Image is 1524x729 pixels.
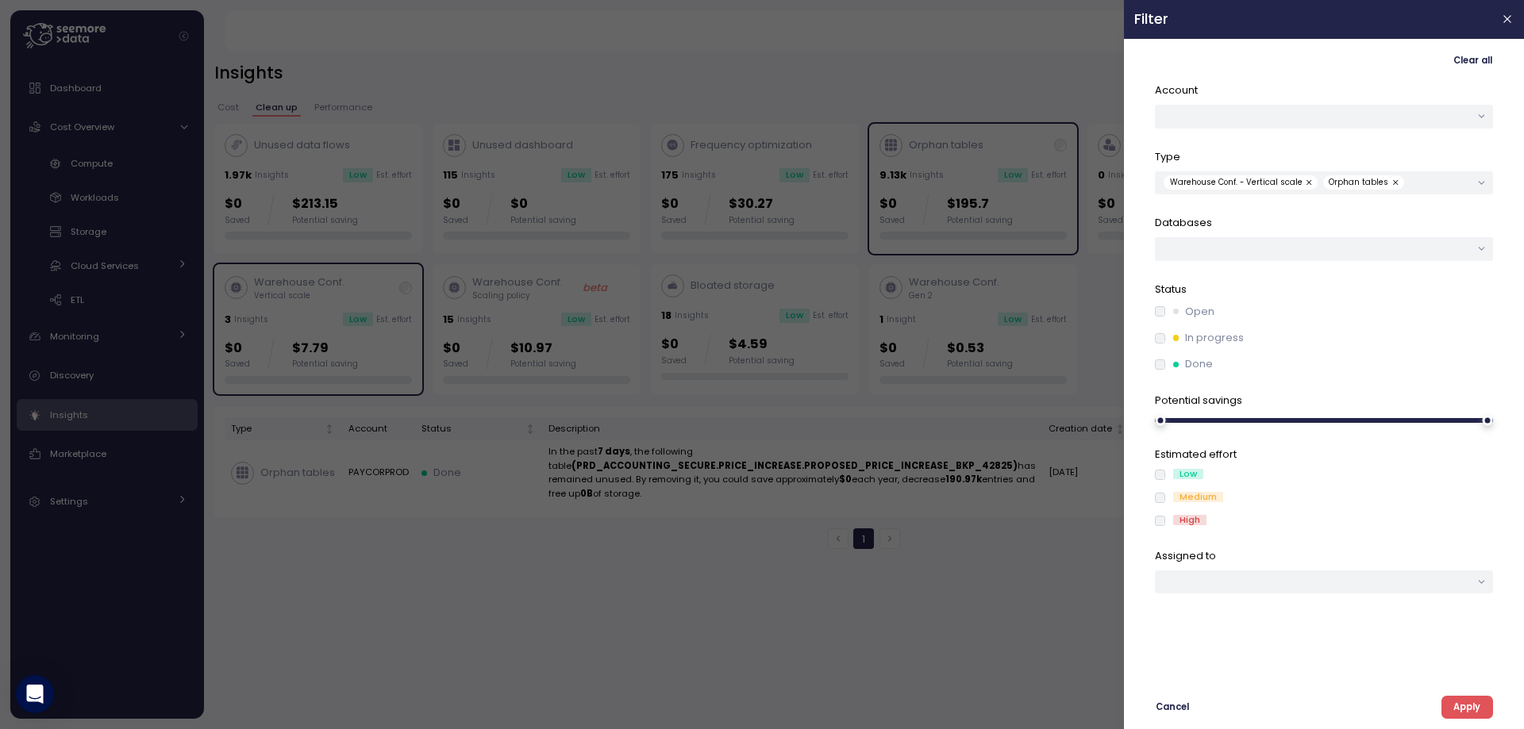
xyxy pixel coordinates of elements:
[1453,49,1493,72] button: Clear all
[1155,149,1493,165] p: Type
[1330,175,1389,190] span: Orphan tables
[1155,215,1493,231] p: Databases
[1155,696,1190,719] button: Cancel
[1185,304,1214,320] p: Open
[1155,82,1493,98] p: Account
[1156,696,1189,718] span: Cancel
[1173,515,1206,525] div: High
[1453,50,1492,71] span: Clear all
[1173,469,1203,479] div: Low
[1134,12,1488,26] h2: Filter
[1155,393,1493,409] p: Potential savings
[1155,282,1493,297] p: Status
[1453,696,1480,718] span: Apply
[16,675,54,713] div: Open Intercom Messenger
[1173,492,1223,502] div: Medium
[1170,175,1303,190] span: Warehouse Conf. - Vertical scale
[1441,696,1493,719] button: Apply
[1185,356,1213,372] p: Done
[1155,548,1493,564] p: Assigned to
[1185,330,1244,346] p: In progress
[1155,447,1493,462] p: Estimated effort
